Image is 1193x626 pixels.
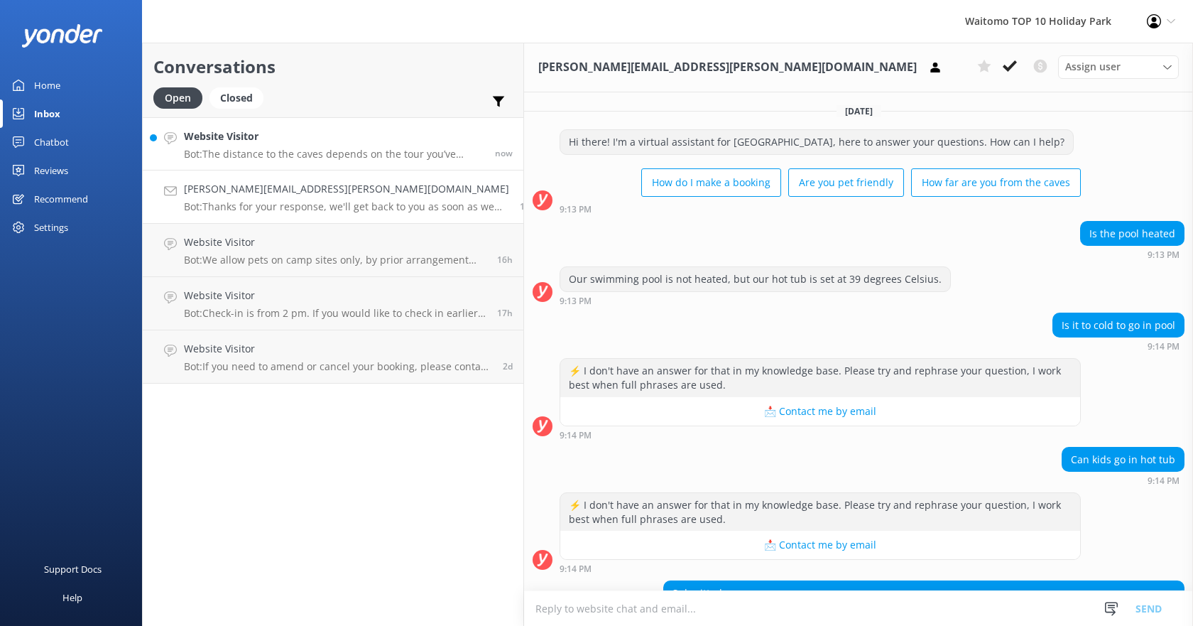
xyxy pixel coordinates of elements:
[560,430,1081,440] div: Sep 24 2025 09:14pm (UTC +12:00) Pacific/Auckland
[1148,477,1180,485] strong: 9:14 PM
[34,213,68,242] div: Settings
[143,171,523,224] a: [PERSON_NAME][EMAIL_ADDRESS][PERSON_NAME][DOMAIN_NAME]Bot:Thanks for your response, we'll get bac...
[34,185,88,213] div: Recommend
[209,87,263,109] div: Closed
[209,90,271,105] a: Closed
[560,359,1080,396] div: ⚡ I don't have an answer for that in my knowledge base. Please try and rephrase your question, I ...
[560,563,1081,573] div: Sep 24 2025 09:14pm (UTC +12:00) Pacific/Auckland
[1053,313,1184,338] div: Is it to cold to go in pool
[1081,222,1184,246] div: Is the pool heated
[560,397,1080,426] button: 📩 Contact me by email
[34,99,60,128] div: Inbox
[497,254,513,266] span: Sep 24 2025 08:55pm (UTC +12:00) Pacific/Auckland
[143,330,523,384] a: Website VisitorBot:If you need to amend or cancel your booking, please contact [EMAIL_ADDRESS][DO...
[184,200,509,213] p: Bot: Thanks for your response, we'll get back to you as soon as we can during opening hours.
[184,341,492,357] h4: Website Visitor
[1065,59,1121,75] span: Assign user
[1148,251,1180,259] strong: 9:13 PM
[560,204,1081,214] div: Sep 24 2025 09:13pm (UTC +12:00) Pacific/Auckland
[153,87,202,109] div: Open
[1052,341,1184,351] div: Sep 24 2025 09:14pm (UTC +12:00) Pacific/Auckland
[641,168,781,197] button: How do I make a booking
[34,128,69,156] div: Chatbot
[560,493,1080,531] div: ⚡ I don't have an answer for that in my knowledge base. Please try and rephrase your question, I ...
[34,71,60,99] div: Home
[1058,55,1179,78] div: Assign User
[560,297,592,306] strong: 9:13 PM
[143,277,523,330] a: Website VisitorBot:Check-in is from 2 pm. If you would like to check in earlier, please call our ...
[560,205,592,214] strong: 9:13 PM
[788,168,904,197] button: Are you pet friendly
[153,53,513,80] h2: Conversations
[497,307,513,319] span: Sep 24 2025 07:54pm (UTC +12:00) Pacific/Auckland
[538,58,917,77] h3: [PERSON_NAME][EMAIL_ADDRESS][PERSON_NAME][DOMAIN_NAME]
[143,117,523,171] a: Website VisitorBot:The distance to the caves depends on the tour you’ve booked. If you’re visitin...
[1062,475,1184,485] div: Sep 24 2025 09:14pm (UTC +12:00) Pacific/Auckland
[44,555,102,583] div: Support Docs
[153,90,209,105] a: Open
[62,583,82,612] div: Help
[911,168,1081,197] button: How far are you from the caves
[560,565,592,573] strong: 9:14 PM
[184,148,484,161] p: Bot: The distance to the caves depends on the tour you’ve booked. If you’re visiting the 45-minut...
[503,360,513,372] span: Sep 22 2025 10:28pm (UTC +12:00) Pacific/Auckland
[1062,448,1184,472] div: Can kids go in hot tub
[184,307,486,320] p: Bot: Check-in is from 2 pm. If you would like to check in earlier, please call our team at [PHONE...
[21,24,103,48] img: yonder-white-logo.png
[560,531,1080,559] button: 📩 Contact me by email
[495,147,513,159] span: Sep 25 2025 01:30pm (UTC +12:00) Pacific/Auckland
[1080,249,1184,259] div: Sep 24 2025 09:13pm (UTC +12:00) Pacific/Auckland
[560,431,592,440] strong: 9:14 PM
[560,296,951,306] div: Sep 24 2025 09:13pm (UTC +12:00) Pacific/Auckland
[143,224,523,277] a: Website VisitorBot:We allow pets on camp sites only, by prior arrangement outside of peak season ...
[184,129,484,144] h4: Website Visitor
[184,181,509,197] h4: [PERSON_NAME][EMAIL_ADDRESS][PERSON_NAME][DOMAIN_NAME]
[184,360,492,373] p: Bot: If you need to amend or cancel your booking, please contact [EMAIL_ADDRESS][DOMAIN_NAME].
[184,254,486,266] p: Bot: We allow pets on camp sites only, by prior arrangement outside of peak season with a charge ...
[560,130,1073,154] div: Hi there! I'm a virtual assistant for [GEOGRAPHIC_DATA], here to answer your questions. How can I...
[837,105,881,117] span: [DATE]
[184,234,486,250] h4: Website Visitor
[520,200,535,212] span: Sep 24 2025 09:15pm (UTC +12:00) Pacific/Auckland
[1148,342,1180,351] strong: 9:14 PM
[560,267,950,291] div: Our swimming pool is not heated, but our hot tub is set at 39 degrees Celsius.
[34,156,68,185] div: Reviews
[184,288,486,303] h4: Website Visitor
